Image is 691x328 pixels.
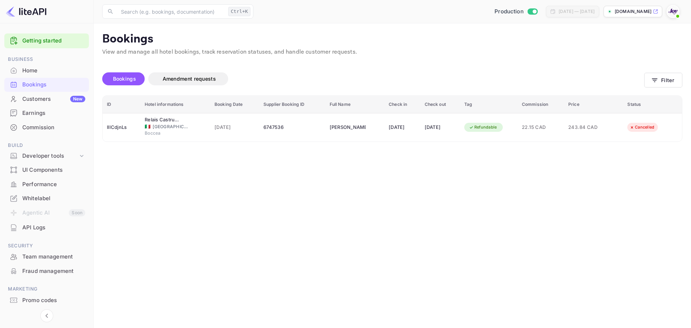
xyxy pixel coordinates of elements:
div: Refundable [464,123,502,132]
a: Team management [4,250,89,263]
div: Performance [4,178,89,192]
span: Marketing [4,285,89,293]
div: Earnings [22,109,85,117]
div: Team management [22,253,85,261]
a: API Logs [4,221,89,234]
img: With Joy [667,6,679,17]
span: Build [4,141,89,149]
div: Developer tools [22,152,78,160]
div: New [70,96,85,102]
div: Customers [22,95,85,103]
div: Home [22,67,85,75]
th: Full Name [325,96,384,113]
div: Whitelabel [22,194,85,203]
a: Promo codes [4,293,89,307]
span: Security [4,242,89,250]
a: Bookings [4,78,89,91]
a: UI Components [4,163,89,176]
span: Production [494,8,524,16]
div: Promo codes [22,296,85,305]
th: Tag [460,96,518,113]
th: Check out [420,96,460,113]
a: Earnings [4,106,89,120]
div: Bookings [22,81,85,89]
p: View and manage all hotel bookings, track reservation statuses, and handle customer requests. [102,48,682,57]
div: Whitelabel [4,192,89,206]
div: Performance [22,180,85,189]
div: Promo codes [4,293,89,307]
div: Getting started [4,33,89,48]
div: UI Components [4,163,89,177]
div: llICdjnLs [107,122,136,133]
a: Performance [4,178,89,191]
div: account-settings tabs [102,72,644,85]
p: [DOMAIN_NAME] [615,8,651,15]
a: CustomersNew [4,92,89,105]
div: Bookings [4,78,89,92]
table: booking table [103,96,682,141]
div: API Logs [22,224,85,232]
a: Commission [4,121,89,134]
span: Bookings [113,76,136,82]
div: Ctrl+K [228,7,250,16]
div: [DATE] [425,122,456,133]
span: 243.84 CAD [568,123,604,131]
th: Hotel informations [140,96,210,113]
button: Collapse navigation [40,309,53,322]
div: [DATE] [389,122,416,133]
span: 22.15 CAD [522,123,560,131]
div: UI Components [22,166,85,174]
button: Filter [644,73,682,87]
div: Commission [4,121,89,135]
th: Booking Date [210,96,259,113]
div: API Logs [4,221,89,235]
div: Relais Castrum Boccea [145,116,181,123]
th: Supplier Booking ID [259,96,325,113]
th: Status [623,96,682,113]
th: Price [564,96,623,113]
a: Fraud management [4,264,89,278]
div: Team management [4,250,89,264]
span: Amendment requests [163,76,216,82]
span: Business [4,55,89,63]
a: Getting started [22,37,85,45]
div: Conor Boyle [330,122,366,133]
p: Bookings [102,32,682,46]
img: LiteAPI logo [6,6,46,17]
span: [DATE] [214,123,255,131]
span: Boccea [145,130,181,136]
div: Cancelled [625,123,659,132]
a: Home [4,64,89,77]
th: ID [103,96,140,113]
div: Commission [22,123,85,132]
span: [GEOGRAPHIC_DATA] [153,123,189,130]
a: Whitelabel [4,192,89,205]
span: Italy [145,124,150,129]
div: 6747536 [263,122,321,133]
div: Fraud management [22,267,85,275]
input: Search (e.g. bookings, documentation) [117,4,225,19]
div: Switch to Sandbox mode [492,8,540,16]
th: Check in [384,96,420,113]
div: Developer tools [4,150,89,162]
div: [DATE] — [DATE] [559,8,595,15]
th: Commission [518,96,564,113]
div: Home [4,64,89,78]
